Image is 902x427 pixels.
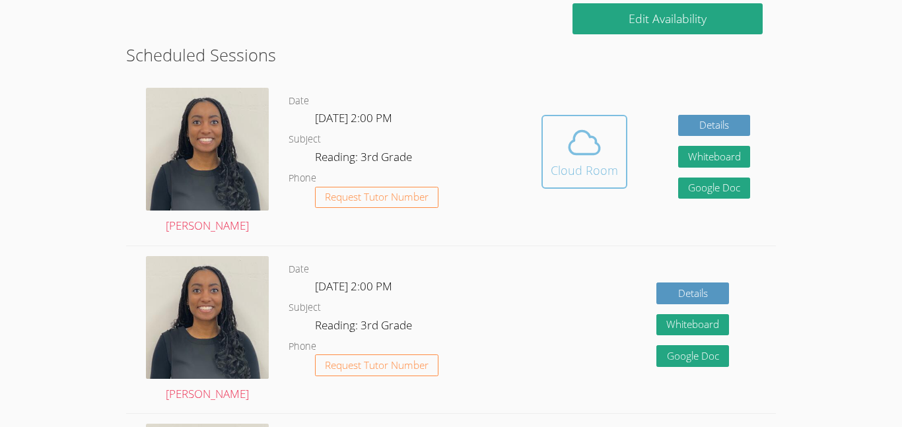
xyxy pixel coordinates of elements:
dt: Phone [289,170,316,187]
a: [PERSON_NAME] [146,256,269,404]
dt: Date [289,93,309,110]
a: Edit Availability [572,3,763,34]
span: [DATE] 2:00 PM [315,279,392,294]
img: avatar.png [146,256,269,379]
img: avatar.png [146,88,269,211]
div: Cloud Room [551,161,618,180]
a: Details [656,282,729,304]
a: Google Doc [678,178,751,199]
button: Whiteboard [678,146,751,168]
button: Whiteboard [656,314,729,336]
a: Google Doc [656,345,729,367]
span: [DATE] 2:00 PM [315,110,392,125]
button: Request Tutor Number [315,187,438,209]
a: [PERSON_NAME] [146,88,269,236]
dt: Subject [289,300,321,316]
a: Details [678,115,751,137]
dt: Date [289,261,309,278]
span: Request Tutor Number [325,360,429,370]
dd: Reading: 3rd Grade [315,316,415,339]
h2: Scheduled Sessions [126,42,776,67]
button: Cloud Room [541,115,627,189]
span: Request Tutor Number [325,192,429,202]
dt: Phone [289,339,316,355]
button: Request Tutor Number [315,354,438,376]
dt: Subject [289,131,321,148]
dd: Reading: 3rd Grade [315,148,415,170]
